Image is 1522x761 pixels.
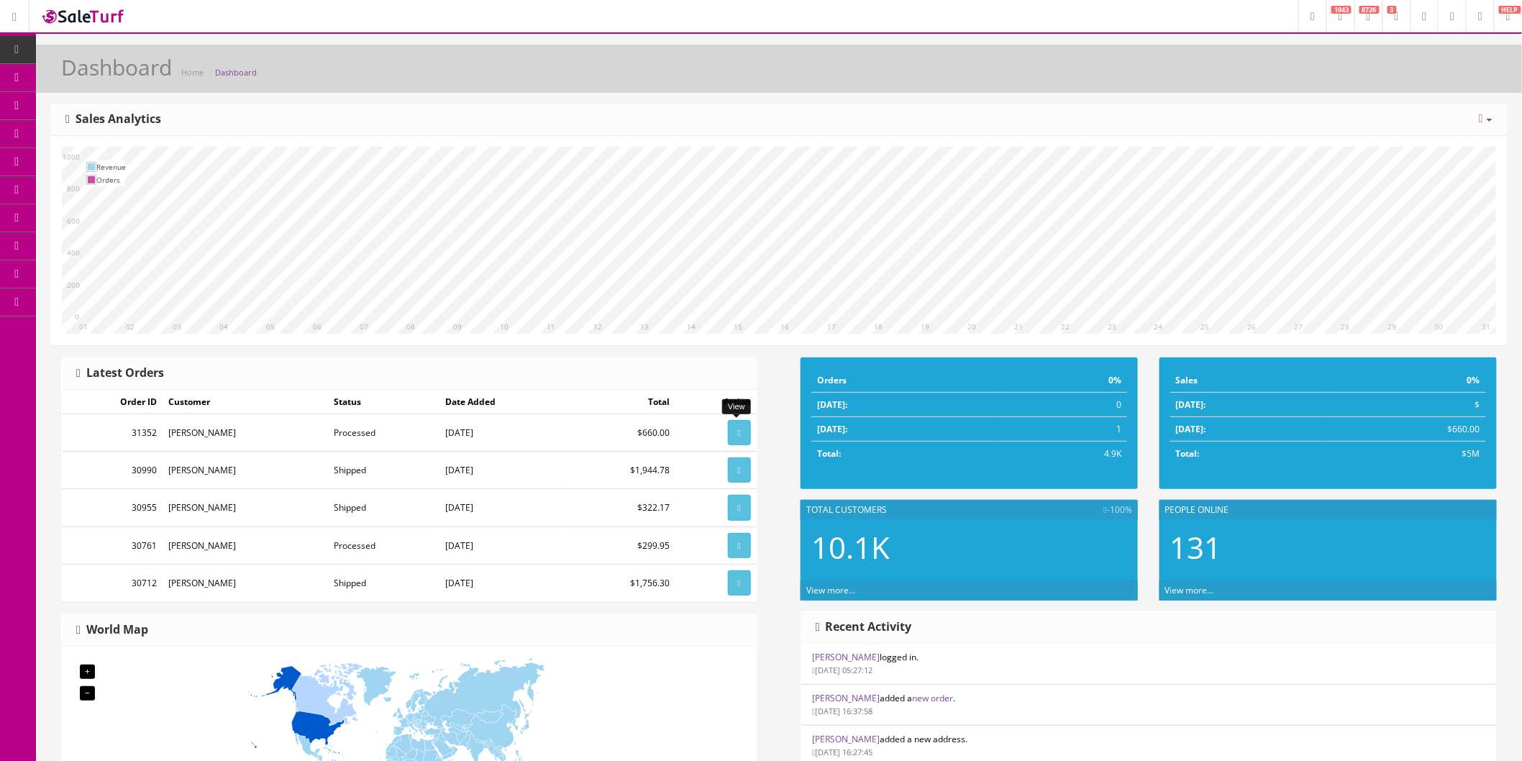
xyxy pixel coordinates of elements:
[96,160,126,173] td: Revenue
[1165,584,1214,596] a: View more...
[569,527,675,564] td: $299.95
[1104,503,1132,516] span: -100%
[62,414,163,452] td: 31352
[998,393,1127,417] td: 0
[817,447,841,460] strong: Total:
[1324,393,1486,417] td: $
[1176,447,1200,460] strong: Total:
[1331,6,1352,14] span: 1943
[1176,398,1206,411] strong: [DATE]:
[439,390,569,414] td: Date Added
[181,67,204,78] a: Home
[328,527,439,564] td: Processed
[812,747,872,757] small: [DATE] 16:27:45
[806,584,855,596] a: View more...
[1359,6,1380,14] span: 8726
[998,368,1127,393] td: 0%
[1324,417,1486,442] td: $660.00
[801,684,1496,726] li: added a .
[328,390,439,414] td: Status
[1324,442,1486,466] td: $5M
[163,452,328,489] td: [PERSON_NAME]
[62,390,163,414] td: Order ID
[1176,423,1206,435] strong: [DATE]:
[812,651,880,663] a: [PERSON_NAME]
[722,399,751,414] div: View
[163,489,328,527] td: [PERSON_NAME]
[439,414,569,452] td: [DATE]
[816,621,912,634] h3: Recent Activity
[1159,500,1497,520] div: People Online
[80,686,95,701] div: −
[163,390,328,414] td: Customer
[812,665,872,675] small: [DATE] 05:27:12
[812,733,880,745] a: [PERSON_NAME]
[40,6,127,26] img: SaleTurf
[1499,6,1521,14] span: HELP
[215,67,257,78] a: Dashboard
[439,527,569,564] td: [DATE]
[998,417,1127,442] td: 1
[61,55,172,79] h1: Dashboard
[569,390,675,414] td: Total
[62,527,163,564] td: 30761
[328,414,439,452] td: Processed
[328,452,439,489] td: Shipped
[328,564,439,601] td: Shipped
[439,489,569,527] td: [DATE]
[812,706,872,716] small: [DATE] 16:37:58
[1324,368,1486,393] td: 0%
[65,113,161,126] h3: Sales Analytics
[439,564,569,601] td: [DATE]
[1170,368,1324,393] td: Sales
[1387,6,1397,14] span: 3
[569,452,675,489] td: $1,944.78
[811,368,998,393] td: Orders
[96,173,126,186] td: Orders
[163,414,328,452] td: [PERSON_NAME]
[76,367,164,380] h3: Latest Orders
[163,527,328,564] td: [PERSON_NAME]
[439,452,569,489] td: [DATE]
[163,564,328,601] td: [PERSON_NAME]
[801,500,1138,520] div: Total Customers
[812,692,880,704] a: [PERSON_NAME]
[569,414,675,452] td: $660.00
[811,531,1127,564] h2: 10.1K
[62,489,163,527] td: 30955
[817,398,847,411] strong: [DATE]:
[998,442,1127,466] td: 4.9K
[801,644,1496,685] li: logged in.
[569,564,675,601] td: $1,756.30
[80,665,95,679] div: +
[569,489,675,527] td: $322.17
[1170,531,1486,564] h2: 131
[62,452,163,489] td: 30990
[62,564,163,601] td: 30712
[675,390,757,414] td: Action
[76,624,148,637] h3: World Map
[817,423,847,435] strong: [DATE]:
[912,692,953,704] a: new order
[328,489,439,527] td: Shipped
